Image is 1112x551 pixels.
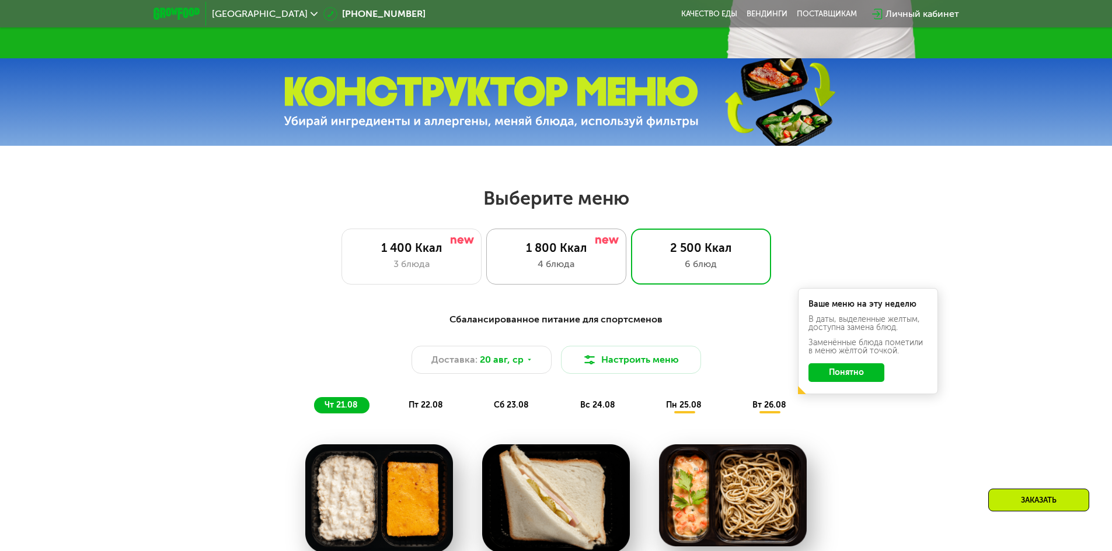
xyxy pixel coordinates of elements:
div: Сбалансированное питание для спортсменов [211,313,902,327]
span: пн 25.08 [666,400,702,410]
div: 1 800 Ккал [499,241,614,255]
a: Качество еды [681,9,737,19]
span: чт 21.08 [325,400,358,410]
span: Доставка: [431,353,477,367]
a: Вендинги [747,9,787,19]
div: 2 500 Ккал [643,241,759,255]
div: В даты, выделенные желтым, доступна замена блюд. [808,315,928,332]
div: Заказать [988,489,1089,511]
span: сб 23.08 [494,400,529,410]
span: [GEOGRAPHIC_DATA] [212,9,308,19]
div: Ваше меню на эту неделю [808,300,928,308]
span: вс 24.08 [580,400,615,410]
button: Понятно [808,363,884,382]
h2: Выберите меню [37,187,1075,210]
span: вт 26.08 [752,400,786,410]
button: Настроить меню [561,346,701,374]
div: 6 блюд [643,257,759,271]
span: пт 22.08 [409,400,443,410]
div: Заменённые блюда пометили в меню жёлтой точкой. [808,339,928,355]
div: 3 блюда [354,257,469,271]
a: [PHONE_NUMBER] [323,7,426,21]
div: 4 блюда [499,257,614,271]
div: 1 400 Ккал [354,241,469,255]
div: поставщикам [797,9,857,19]
span: 20 авг, ср [480,353,524,367]
div: Личный кабинет [886,7,959,21]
